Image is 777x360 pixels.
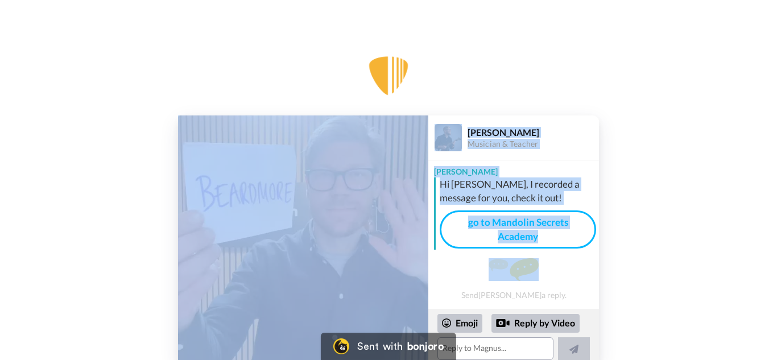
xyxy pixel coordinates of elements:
img: message.svg [489,258,539,281]
div: Musician & Teacher [468,139,598,149]
div: Sent with [357,341,403,351]
div: [PERSON_NAME] [468,127,598,138]
img: Mandolin Secrets logo [366,53,411,98]
img: Profile Image [435,124,462,151]
div: bonjoro [407,341,444,351]
a: Bonjoro LogoSent withbonjoro [321,333,456,360]
div: Reply by Video [491,314,580,333]
div: Emoji [437,314,482,332]
div: Send [PERSON_NAME] a reply. [428,254,599,303]
div: Hi [PERSON_NAME], I recorded a message for you, check it out! [440,177,596,205]
a: go to Mandolin Secrets Academy [440,210,596,249]
div: [PERSON_NAME] [428,160,599,177]
div: Reply by Video [496,316,510,330]
img: Bonjoro Logo [333,338,349,354]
